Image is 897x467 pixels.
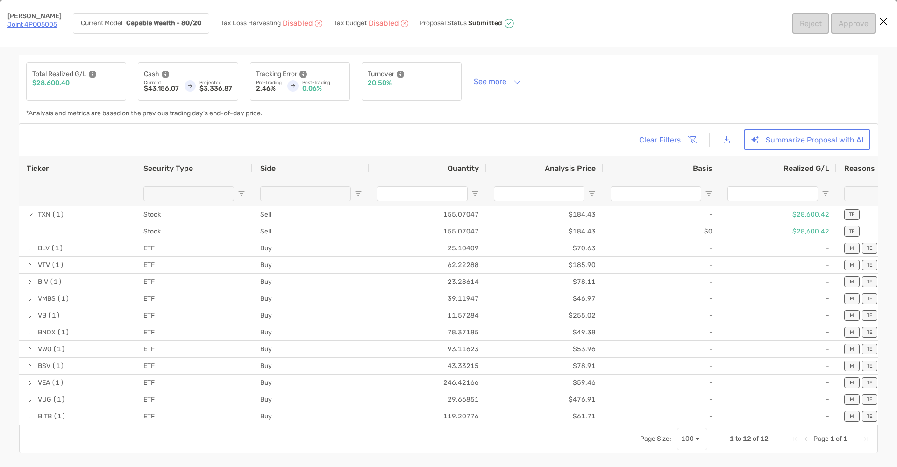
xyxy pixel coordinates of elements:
[603,408,720,425] div: -
[735,435,741,443] span: to
[144,68,159,80] p: Cash
[603,341,720,357] div: -
[253,206,370,223] div: Sell
[813,435,829,443] span: Page
[720,391,837,408] div: -
[720,257,837,273] div: -
[720,375,837,391] div: -
[850,262,854,268] p: M
[136,375,253,391] div: ETF
[862,435,870,443] div: Last Page
[283,20,313,27] p: Disabled
[253,274,370,290] div: Buy
[136,290,253,307] div: ETF
[26,110,263,117] p: *Analysis and metrics are based on the previous trading day's end-of-day price.
[720,307,837,324] div: -
[260,164,276,173] span: Side
[850,245,854,251] p: M
[253,290,370,307] div: Buy
[377,186,468,201] input: Quantity Filter Input
[32,80,70,86] p: $28,600.40
[867,312,873,318] p: TE
[334,20,367,27] p: Tax budget
[494,186,584,201] input: Analysis Price Filter Input
[370,391,486,408] div: 29.66851
[369,20,399,27] p: Disabled
[38,308,46,323] span: VB
[57,325,70,340] span: (1)
[486,307,603,324] div: $255.02
[632,129,703,150] button: Clear Filters
[850,346,854,352] p: M
[50,274,62,290] span: (1)
[867,380,873,386] p: TE
[38,291,56,306] span: VMBS
[603,274,720,290] div: -
[370,324,486,340] div: 78.37185
[720,324,837,340] div: -
[38,375,50,390] span: VEA
[38,207,50,222] span: TXN
[486,324,603,340] div: $49.38
[253,341,370,357] div: Buy
[38,241,50,256] span: BLV
[603,240,720,256] div: -
[836,435,842,443] span: of
[126,19,201,27] strong: Capable Wealth - 80/20
[603,324,720,340] div: -
[370,375,486,391] div: 246.42166
[38,409,52,424] span: BITB
[802,435,810,443] div: Previous Page
[370,341,486,357] div: 93.11623
[844,164,886,173] div: Reasons
[867,329,873,335] p: TE
[720,223,837,240] div: $28,600.42
[851,435,859,443] div: Next Page
[720,206,837,223] div: $28,600.42
[693,164,712,173] span: Basis
[486,341,603,357] div: $53.96
[850,363,854,369] p: M
[486,223,603,240] div: $184.43
[850,396,854,403] p: M
[57,291,70,306] span: (1)
[370,257,486,273] div: 62.22288
[302,85,344,92] p: 0.06%
[51,241,64,256] span: (1)
[720,408,837,425] div: -
[136,391,253,408] div: ETF
[867,396,873,403] p: TE
[370,408,486,425] div: 119.20776
[370,206,486,223] div: 155.07047
[486,375,603,391] div: $59.46
[603,223,720,240] div: $0
[368,80,392,86] p: 20.50%
[199,80,232,85] p: Projected
[144,80,179,85] p: Current
[791,435,798,443] div: First Page
[7,13,62,20] p: [PERSON_NAME]
[52,358,64,374] span: (1)
[136,274,253,290] div: ETF
[468,20,502,27] p: Submitted
[81,20,122,27] p: Current Model
[867,279,873,285] p: TE
[38,392,51,407] span: VUG
[677,428,707,450] div: Page Size
[744,129,870,150] button: Summarize Proposal with AI
[38,358,50,374] span: BSV
[850,296,854,302] p: M
[302,80,344,85] p: Post-Trading
[876,15,890,29] button: Close modal
[867,363,873,369] p: TE
[705,190,712,198] button: Open Filter Menu
[843,435,847,443] span: 1
[253,223,370,240] div: Sell
[486,290,603,307] div: $46.97
[355,190,362,198] button: Open Filter Menu
[136,307,253,324] div: ETF
[603,206,720,223] div: -
[850,413,854,419] p: M
[199,85,232,92] p: $3,336.87
[48,308,60,323] span: (1)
